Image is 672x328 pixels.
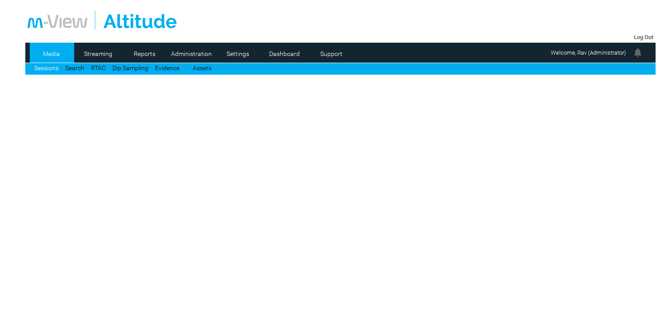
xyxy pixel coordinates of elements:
a: Evidence [155,64,179,72]
a: Log Out [634,34,653,40]
a: Support [310,47,353,60]
img: bell24.png [632,47,643,58]
a: Dashboard [263,47,306,60]
a: Streaming [76,47,119,60]
a: Administration [170,47,213,60]
a: Search [65,64,84,72]
a: Reports [123,47,166,60]
a: Sessions [34,64,59,72]
a: Media [30,47,73,60]
a: Dip Sampling [112,64,148,72]
a: RTAC [91,64,106,72]
a: Assets [193,64,211,72]
span: Welcome, Rav (Administrator) [551,49,626,56]
a: Settings [216,47,259,60]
